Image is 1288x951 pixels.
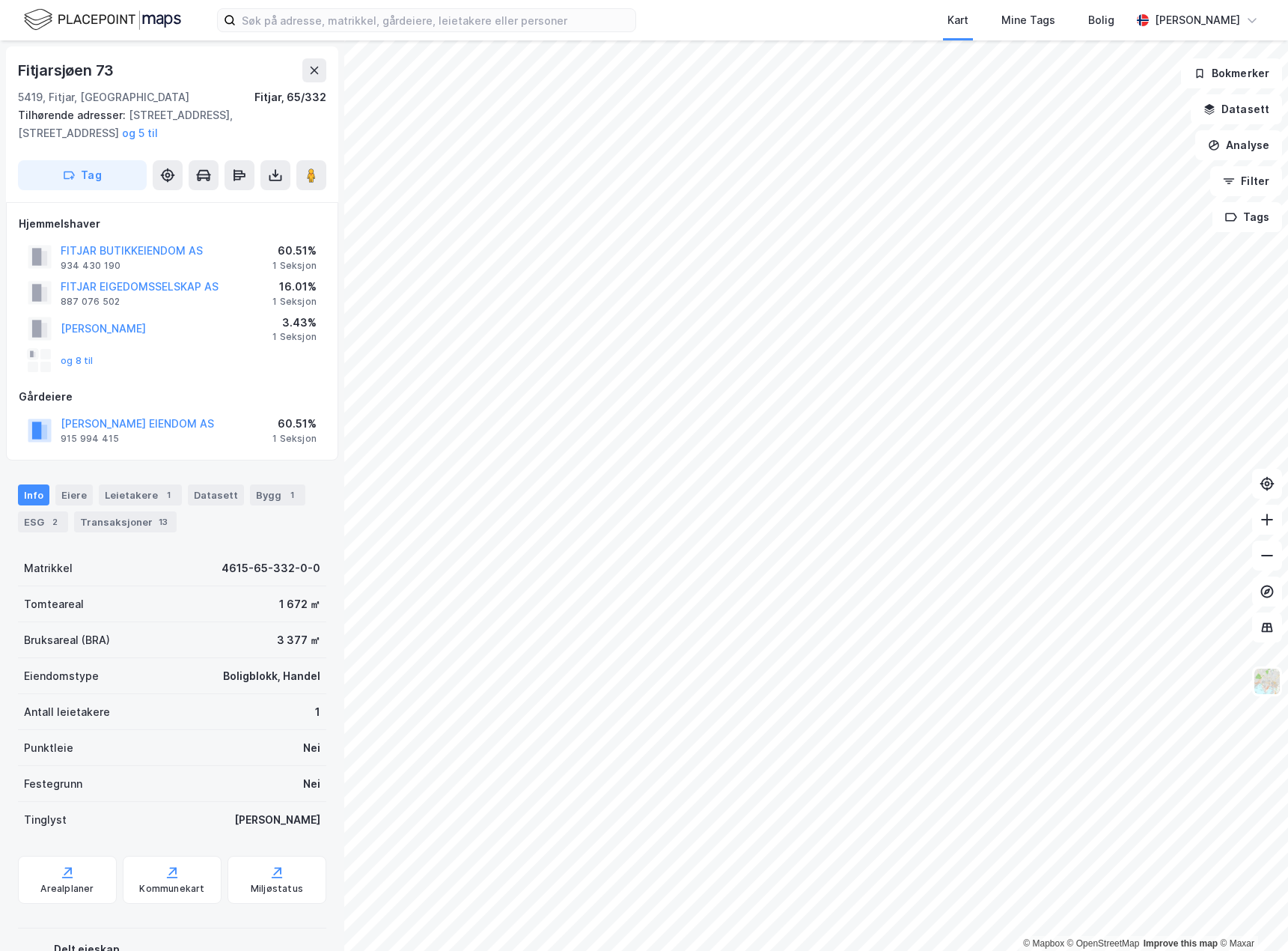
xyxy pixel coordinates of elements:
div: 887 076 502 [61,296,120,308]
div: ESG [18,511,68,532]
div: Bruksareal (BRA) [24,631,110,649]
button: Datasett [1191,94,1282,124]
div: Nei [303,739,320,757]
div: Fitjar, 65/332 [254,88,326,106]
div: 13 [156,514,171,529]
div: [STREET_ADDRESS], [STREET_ADDRESS] [18,106,314,142]
div: 1 [161,487,176,502]
div: 1 [284,487,299,502]
a: Improve this map [1144,938,1218,949]
a: Mapbox [1023,938,1064,949]
div: 3.43% [272,314,317,332]
div: Eiendomstype [24,667,99,685]
input: Søk på adresse, matrikkel, gårdeiere, leietakere eller personer [236,9,635,31]
div: Antall leietakere [24,703,110,721]
div: Tomteareal [24,595,84,613]
div: Boligblokk, Handel [223,667,320,685]
span: Tilhørende adresser: [18,109,129,121]
div: 934 430 190 [61,260,120,272]
div: Leietakere [99,484,182,505]
div: Nei [303,775,320,793]
a: OpenStreetMap [1067,938,1140,949]
button: Tag [18,160,147,190]
button: Tags [1212,202,1282,232]
div: Kommunekart [139,883,204,895]
div: Festegrunn [24,775,82,793]
div: 1 Seksjon [272,260,317,272]
div: Hjemmelshaver [19,215,326,233]
div: 1 [315,703,320,721]
div: Bygg [250,484,305,505]
button: Analyse [1195,130,1282,160]
div: Fitjarsjøen 73 [18,58,117,82]
div: Mine Tags [1001,11,1055,29]
div: Gårdeiere [19,388,326,406]
div: Arealplaner [40,883,94,895]
button: Filter [1210,166,1282,196]
div: Eiere [55,484,93,505]
div: 1 Seksjon [272,433,317,445]
div: Transaksjoner [74,511,177,532]
div: Tinglyst [24,811,67,829]
div: 1 672 ㎡ [279,595,320,613]
iframe: Chat Widget [1213,879,1288,951]
div: Miljøstatus [251,883,303,895]
img: Z [1253,667,1281,696]
div: 2 [47,514,62,529]
div: Punktleie [24,739,73,757]
div: 4615-65-332-0-0 [222,559,320,577]
img: logo.f888ab2527a4732fd821a326f86c7f29.svg [24,7,181,33]
div: Matrikkel [24,559,73,577]
div: Kart [947,11,968,29]
div: 5419, Fitjar, [GEOGRAPHIC_DATA] [18,88,189,106]
div: Info [18,484,49,505]
div: 3 377 ㎡ [277,631,320,649]
div: Bolig [1088,11,1114,29]
div: 1 Seksjon [272,331,317,343]
div: 915 994 415 [61,433,119,445]
div: [PERSON_NAME] [234,811,320,829]
button: Bokmerker [1181,58,1282,88]
div: 16.01% [272,278,317,296]
div: 60.51% [272,242,317,260]
div: Datasett [188,484,244,505]
div: 60.51% [272,415,317,433]
div: [PERSON_NAME] [1155,11,1240,29]
div: 1 Seksjon [272,296,317,308]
